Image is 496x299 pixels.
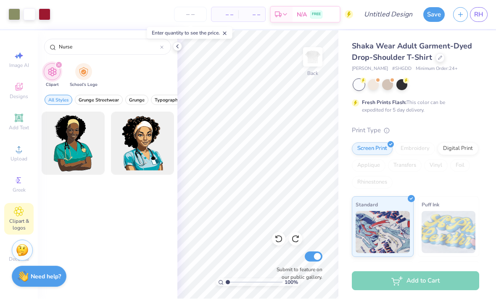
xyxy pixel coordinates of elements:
[13,187,26,194] span: Greek
[392,66,412,73] span: # SHGDD
[45,95,72,105] button: filter button
[352,160,385,172] div: Applique
[285,279,298,286] span: 100 %
[10,93,28,100] span: Designs
[423,8,445,22] button: Save
[216,11,233,19] span: – –
[155,97,180,104] span: Typography
[474,10,483,20] span: RH
[243,11,260,19] span: – –
[352,126,479,136] div: Print Type
[395,143,435,155] div: Embroidery
[438,143,478,155] div: Digital Print
[357,6,419,23] input: Untitled Design
[44,64,61,88] div: filter for Clipart
[272,266,322,281] label: Submit to feature on our public gallery.
[356,211,410,254] img: Standard
[362,99,406,106] strong: Fresh Prints Flash:
[352,41,472,63] span: Shaka Wear Adult Garment-Dyed Drop-Shoulder T-Shirt
[147,27,232,39] div: Enter quantity to see the price.
[312,12,321,18] span: FREE
[31,273,61,281] strong: Need help?
[356,200,378,209] span: Standard
[450,160,470,172] div: Foil
[70,64,98,88] button: filter button
[47,67,57,77] img: Clipart Image
[129,97,145,104] span: Grunge
[352,143,393,155] div: Screen Print
[422,211,476,254] img: Puff Ink
[58,43,160,51] input: Try "Stars"
[297,11,307,19] span: N/A
[4,218,34,232] span: Clipart & logos
[44,64,61,88] button: filter button
[422,200,439,209] span: Puff Ink
[304,49,321,66] img: Back
[48,97,69,104] span: All Styles
[125,95,148,105] button: filter button
[174,7,207,22] input: – –
[9,125,29,131] span: Add Text
[70,82,98,88] span: School's Logo
[424,160,448,172] div: Vinyl
[151,95,184,105] button: filter button
[388,160,422,172] div: Transfers
[11,156,27,163] span: Upload
[307,70,318,77] div: Back
[362,99,465,114] div: This color can be expedited for 5 day delivery.
[9,62,29,69] span: Image AI
[75,95,123,105] button: filter button
[70,64,98,88] div: filter for School's Logo
[46,82,59,88] span: Clipart
[470,8,488,22] a: RH
[352,66,388,73] span: [PERSON_NAME]
[79,97,119,104] span: Grunge Streetwear
[416,66,458,73] span: Minimum Order: 24 +
[79,67,88,77] img: School's Logo Image
[352,176,393,189] div: Rhinestones
[9,256,29,263] span: Decorate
